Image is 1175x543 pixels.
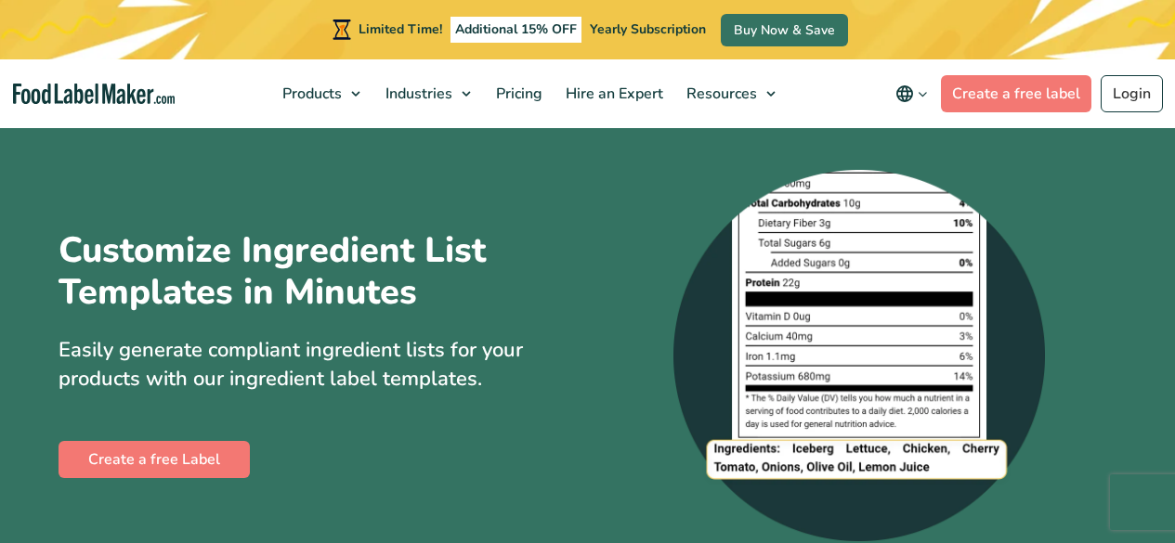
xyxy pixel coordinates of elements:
a: Resources [675,59,785,128]
h1: Customize Ingredient List Templates in Minutes [59,229,486,314]
a: Buy Now & Save [721,14,848,46]
a: Hire an Expert [555,59,671,128]
span: Products [277,84,344,104]
span: Yearly Subscription [590,20,706,38]
a: Pricing [485,59,550,128]
span: Additional 15% OFF [450,17,581,43]
a: Products [271,59,370,128]
a: Industries [374,59,480,128]
span: Industries [380,84,454,104]
a: Login [1101,75,1163,112]
span: Hire an Expert [560,84,665,104]
a: Create a free Label [59,441,250,478]
span: Pricing [490,84,544,104]
span: Limited Time! [359,20,442,38]
a: Create a free label [941,75,1091,112]
img: A zoomed-in screenshot of an ingredient list at the bottom of a nutrition label. [673,170,1045,541]
span: Resources [681,84,759,104]
p: Easily generate compliant ingredient lists for your products with our ingredient label templates. [59,336,574,394]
